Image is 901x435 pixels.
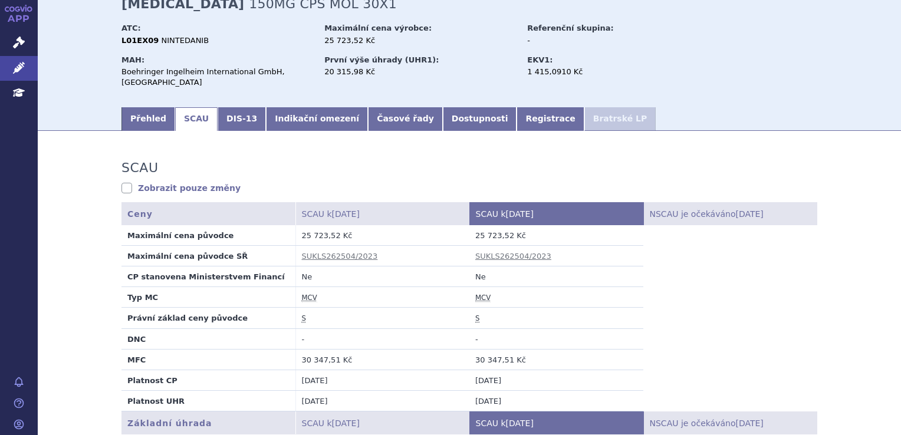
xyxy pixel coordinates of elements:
[332,209,360,219] span: [DATE]
[127,272,285,281] strong: CP stanovena Ministerstvem Financí
[121,160,158,176] h3: SCAU
[527,35,660,46] div: -
[475,252,551,261] a: SUKLS262504/2023
[469,349,643,370] td: 30 347,51 Kč
[295,328,469,349] td: -
[295,370,469,391] td: [DATE]
[527,67,660,77] div: 1 415,0910 Kč
[302,314,306,323] abbr: stanovena nebo změněna ve správním řízení podle zákona č. 48/1997 Sb. ve znění účinném od 1.1.2008
[324,55,439,64] strong: První výše úhrady (UHR1):
[295,411,469,434] th: SCAU k
[643,411,817,434] th: NSCAU je očekáváno
[121,411,295,434] th: Základní úhrada
[324,35,516,46] div: 25 723,52 Kč
[295,349,469,370] td: 30 347,51 Kč
[266,107,368,131] a: Indikační omezení
[218,107,266,131] a: DIS-13
[643,202,817,225] th: NSCAU je očekáváno
[469,328,643,349] td: -
[324,24,432,32] strong: Maximální cena výrobce:
[127,293,158,302] strong: Typ MC
[295,225,469,246] td: 25 723,52 Kč
[121,55,144,64] strong: MAH:
[506,418,534,428] span: [DATE]
[295,391,469,411] td: [DATE]
[527,55,553,64] strong: EKV1:
[121,202,295,225] th: Ceny
[735,209,763,219] span: [DATE]
[469,266,643,287] td: Ne
[127,314,248,322] strong: Právní základ ceny původce
[121,107,175,131] a: Přehled
[469,391,643,411] td: [DATE]
[368,107,443,131] a: Časové řady
[735,418,763,428] span: [DATE]
[469,202,643,225] th: SCAU k
[295,266,469,287] td: Ne
[469,411,643,434] th: SCAU k
[324,67,516,77] div: 20 315,98 Kč
[127,376,177,385] strong: Platnost CP
[121,67,313,88] div: Boehringer Ingelheim International GmbH, [GEOGRAPHIC_DATA]
[332,418,360,428] span: [DATE]
[295,202,469,225] th: SCAU k
[517,107,584,131] a: Registrace
[469,370,643,391] td: [DATE]
[127,252,248,261] strong: Maximální cena původce SŘ
[127,397,185,406] strong: Platnost UHR
[127,231,234,240] strong: Maximální cena původce
[475,314,479,323] abbr: stanovena nebo změněna ve správním řízení podle zákona č. 48/1997 Sb. ve znění účinném od 1.1.2008
[121,24,141,32] strong: ATC:
[475,294,491,302] abbr: maximální cena výrobce
[469,225,643,246] td: 25 723,52 Kč
[121,182,241,194] a: Zobrazit pouze změny
[506,209,534,219] span: [DATE]
[302,252,378,261] a: SUKLS262504/2023
[302,294,317,302] abbr: maximální cena výrobce
[162,36,209,45] span: NINTEDANIB
[127,355,146,364] strong: MFC
[121,36,159,45] strong: L01EX09
[443,107,517,131] a: Dostupnosti
[175,107,218,131] a: SCAU
[527,24,613,32] strong: Referenční skupina:
[127,335,146,344] strong: DNC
